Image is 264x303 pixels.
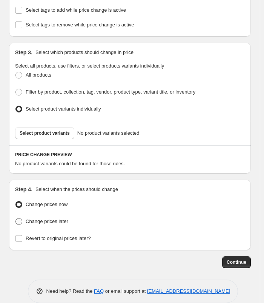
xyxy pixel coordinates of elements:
span: No product variants could be found for those rules. [15,161,125,166]
span: Select product variants [20,130,70,136]
p: Select when the prices should change [35,186,118,193]
h2: Step 3. [15,49,32,56]
a: FAQ [94,288,104,294]
h2: Step 4. [15,186,32,193]
span: No product variants selected [77,129,140,137]
span: Continue [227,259,246,265]
button: Select product variants [15,127,74,139]
span: Filter by product, collection, tag, vendor, product type, variant title, or inventory [26,89,195,95]
a: [EMAIL_ADDRESS][DOMAIN_NAME] [147,288,230,294]
button: Continue [222,256,251,268]
span: Select all products, use filters, or select products variants individually [15,63,164,69]
span: Select product variants individually [26,106,101,112]
span: Select tags to add while price change is active [26,7,126,13]
span: Revert to original prices later? [26,235,91,241]
span: All products [26,72,51,78]
span: or email support at [104,288,147,294]
p: Select which products should change in price [35,49,134,56]
span: Need help? Read the [46,288,94,294]
span: Change prices now [26,201,68,207]
span: Select tags to remove while price change is active [26,22,134,28]
h6: PRICE CHANGE PREVIEW [15,152,245,158]
span: Change prices later [26,218,68,224]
